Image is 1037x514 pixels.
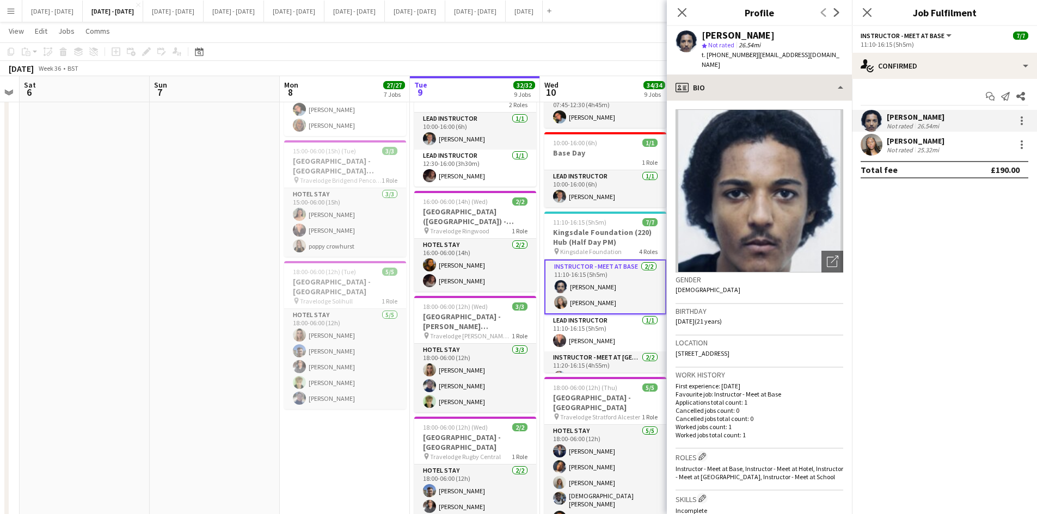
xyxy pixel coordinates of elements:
h3: Gender [676,275,843,284]
a: View [4,24,28,38]
span: 1 Role [642,158,658,166]
span: 8 [283,86,298,98]
span: 18:00-06:00 (12h) (Wed) [423,423,488,431]
h3: Location [676,338,843,348]
span: 1 Role [512,453,527,461]
span: 34/34 [643,81,665,89]
span: Travelodge Rugby Central [430,453,501,461]
h3: [GEOGRAPHIC_DATA] - [GEOGRAPHIC_DATA] [284,277,406,296]
span: 3/3 [512,302,527,311]
span: 7/7 [642,218,658,226]
app-card-role: Hotel Stay3/315:00-06:00 (15h)[PERSON_NAME][PERSON_NAME]poppy crowhurst [284,188,406,257]
app-card-role: Lead Instructor1/110:00-16:00 (6h)[PERSON_NAME] [414,113,536,150]
span: t. [PHONE_NUMBER] [702,51,758,59]
button: [DATE] - [DATE] [385,1,445,22]
span: View [9,26,24,36]
app-job-card: 10:00-16:00 (6h)1/1Base Day1 RoleLead Instructor1/110:00-16:00 (6h)[PERSON_NAME] [544,132,666,207]
p: First experience: [DATE] [676,382,843,390]
span: Wed [544,80,559,90]
button: [DATE] - [DATE] [204,1,264,22]
button: [DATE] - [DATE] [324,1,385,22]
h3: [GEOGRAPHIC_DATA] - [GEOGRAPHIC_DATA] [544,393,666,412]
span: 5/5 [642,383,658,392]
div: Not rated [887,146,915,154]
img: Crew avatar or photo [676,109,843,273]
span: 7 [152,86,167,98]
span: Edit [35,26,47,36]
app-card-role: Instructor - Meet at [GEOGRAPHIC_DATA]2/211:20-16:15 (4h55m) [544,351,666,404]
button: [DATE] [506,1,543,22]
span: [STREET_ADDRESS] [676,349,729,357]
span: 18:00-06:00 (12h) (Thu) [553,383,617,392]
div: Confirmed [852,53,1037,79]
span: 11:10-16:15 (5h5m) [553,218,606,226]
span: 7/7 [1013,32,1028,40]
span: Travelodge Ringwood [430,227,489,235]
button: [DATE] - [DATE] [445,1,506,22]
app-job-card: In progress10:00-16:00 (6h)2/2Base Day2 RolesLead Instructor1/110:00-16:00 (6h)[PERSON_NAME]Lead ... [414,66,536,187]
span: Travelodge Bridgend Pencoed [300,176,382,184]
app-card-role: Lead Instructor1/107:45-12:30 (4h45m)[PERSON_NAME] [544,91,666,128]
span: 6 [22,86,36,98]
span: 3/3 [382,147,397,155]
span: Mon [284,80,298,90]
span: Week 36 [36,64,63,72]
div: £190.00 [991,164,1020,175]
span: 16:00-06:00 (14h) (Wed) [423,197,488,206]
span: 9 [413,86,427,98]
app-job-card: 15:00-06:00 (15h) (Tue)3/3[GEOGRAPHIC_DATA] - [GEOGRAPHIC_DATA][DEMOGRAPHIC_DATA] Travelodge Brid... [284,140,406,257]
h3: Roles [676,451,843,462]
span: 1 Role [512,332,527,340]
span: 1 Role [642,413,658,421]
div: [PERSON_NAME] [887,136,944,146]
app-job-card: 16:00-06:00 (14h) (Wed)2/2[GEOGRAPHIC_DATA] ([GEOGRAPHIC_DATA]) - [GEOGRAPHIC_DATA] Travelodge Ri... [414,191,536,292]
p: Worked jobs total count: 1 [676,431,843,439]
span: Instructor - Meet at Base [861,32,944,40]
span: Sat [24,80,36,90]
app-card-role: Hotel Stay2/215:00-06:00 (15h)[PERSON_NAME][PERSON_NAME] [284,83,406,136]
span: Jobs [58,26,75,36]
p: Cancelled jobs count: 0 [676,406,843,414]
a: Jobs [54,24,79,38]
app-card-role: Instructor - Meet at Base2/211:10-16:15 (5h5m)[PERSON_NAME][PERSON_NAME] [544,259,666,314]
a: Comms [81,24,114,38]
span: Travelodge Stratford Alcester [560,413,640,421]
app-card-role: Hotel Stay5/518:00-06:00 (12h)[PERSON_NAME][PERSON_NAME][PERSON_NAME][PERSON_NAME][PERSON_NAME] [284,309,406,409]
app-job-card: 18:00-06:00 (12h) (Tue)5/5[GEOGRAPHIC_DATA] - [GEOGRAPHIC_DATA] Travelodge Solihull1 RoleHotel St... [284,261,406,409]
span: 1 Role [382,176,397,184]
span: Comms [85,26,110,36]
h3: Work history [676,370,843,380]
p: Worked jobs count: 1 [676,423,843,431]
div: 26.54mi [915,122,941,130]
span: [DATE] (21 years) [676,317,722,325]
span: Travelodge Solihull [300,297,353,305]
span: Instructor - Meet at Base, Instructor - Meet at Hotel, Instructor - Meet at [GEOGRAPHIC_DATA], In... [676,465,843,481]
app-card-role: Lead Instructor1/111:10-16:15 (5h5m)[PERSON_NAME] [544,314,666,351]
h3: [GEOGRAPHIC_DATA] ([GEOGRAPHIC_DATA]) - [GEOGRAPHIC_DATA] [414,207,536,226]
span: 15:00-06:00 (15h) (Tue) [293,147,356,155]
span: 18:00-06:00 (12h) (Tue) [293,268,356,276]
div: [PERSON_NAME] [887,112,944,122]
div: Open photos pop-in [821,251,843,273]
div: 25.32mi [915,146,941,154]
p: Cancelled jobs total count: 0 [676,414,843,423]
h3: Base Day [544,148,666,158]
button: Instructor - Meet at Base [861,32,953,40]
span: | [EMAIL_ADDRESS][DOMAIN_NAME] [702,51,839,69]
app-card-role: Hotel Stay2/216:00-06:00 (14h)[PERSON_NAME][PERSON_NAME] [414,239,536,292]
app-card-role: Lead Instructor1/110:00-16:00 (6h)[PERSON_NAME] [544,170,666,207]
app-card-role: Lead Instructor1/112:30-16:00 (3h30m)[PERSON_NAME] [414,150,536,187]
span: 4 Roles [639,247,658,256]
div: 7 Jobs [384,90,404,98]
span: 10 [543,86,559,98]
a: Edit [30,24,52,38]
span: Kingsdale Foundation [560,247,622,256]
span: 2/2 [512,423,527,431]
p: Favourite job: Instructor - Meet at Base [676,390,843,398]
button: [DATE] - [DATE] [22,1,83,22]
span: Not rated [708,41,734,49]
